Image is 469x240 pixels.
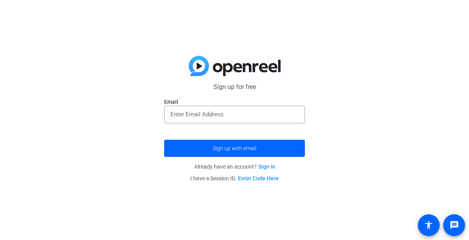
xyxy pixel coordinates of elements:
img: blue-gradient.svg [189,56,281,76]
button: Sign up with email [164,140,305,157]
input: Enter Email Address [170,110,299,119]
a: Enter Code Here [238,175,279,181]
mat-icon: accessibility [424,220,433,230]
a: Sign in [258,164,275,170]
mat-icon: message [449,220,459,230]
label: Email [164,98,305,106]
span: Already have an account? [194,164,275,170]
p: Sign up for free [164,82,305,92]
span: I have a Session ID. [190,175,279,181]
